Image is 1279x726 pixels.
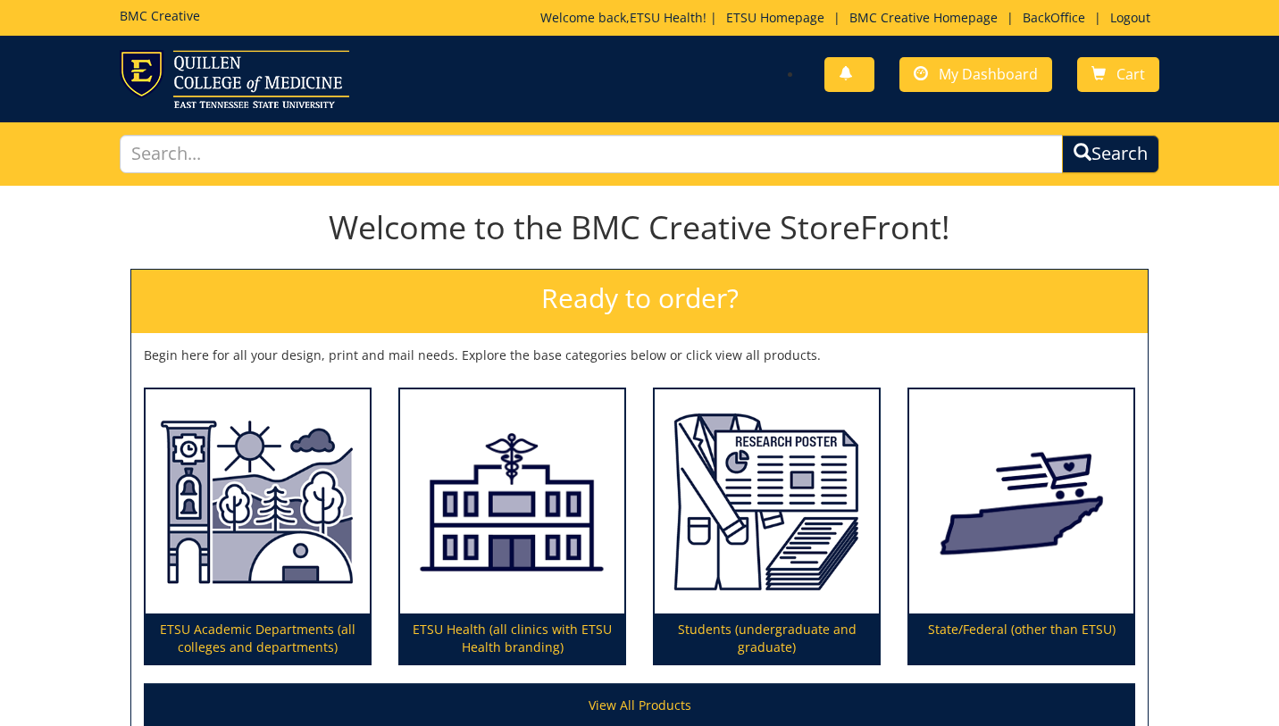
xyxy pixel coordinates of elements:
[899,57,1052,92] a: My Dashboard
[717,9,833,26] a: ETSU Homepage
[655,389,879,664] a: Students (undergraduate and graduate)
[655,613,879,663] p: Students (undergraduate and graduate)
[146,389,370,664] a: ETSU Academic Departments (all colleges and departments)
[1014,9,1094,26] a: BackOffice
[400,613,624,663] p: ETSU Health (all clinics with ETSU Health branding)
[144,346,1135,364] p: Begin here for all your design, print and mail needs. Explore the base categories below or click ...
[130,210,1149,246] h1: Welcome to the BMC Creative StoreFront!
[939,64,1038,84] span: My Dashboard
[540,9,1159,27] p: Welcome back, ! | | | |
[655,389,879,614] img: Students (undergraduate and graduate)
[120,9,200,22] h5: BMC Creative
[146,389,370,614] img: ETSU Academic Departments (all colleges and departments)
[1062,135,1159,173] button: Search
[909,389,1133,614] img: State/Federal (other than ETSU)
[1077,57,1159,92] a: Cart
[146,613,370,663] p: ETSU Academic Departments (all colleges and departments)
[400,389,624,614] img: ETSU Health (all clinics with ETSU Health branding)
[1116,64,1145,84] span: Cart
[909,613,1133,663] p: State/Federal (other than ETSU)
[131,270,1148,333] h2: Ready to order?
[909,389,1133,664] a: State/Federal (other than ETSU)
[120,50,349,108] img: ETSU logo
[630,9,703,26] a: ETSU Health
[120,135,1062,173] input: Search...
[1101,9,1159,26] a: Logout
[400,389,624,664] a: ETSU Health (all clinics with ETSU Health branding)
[840,9,1007,26] a: BMC Creative Homepage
